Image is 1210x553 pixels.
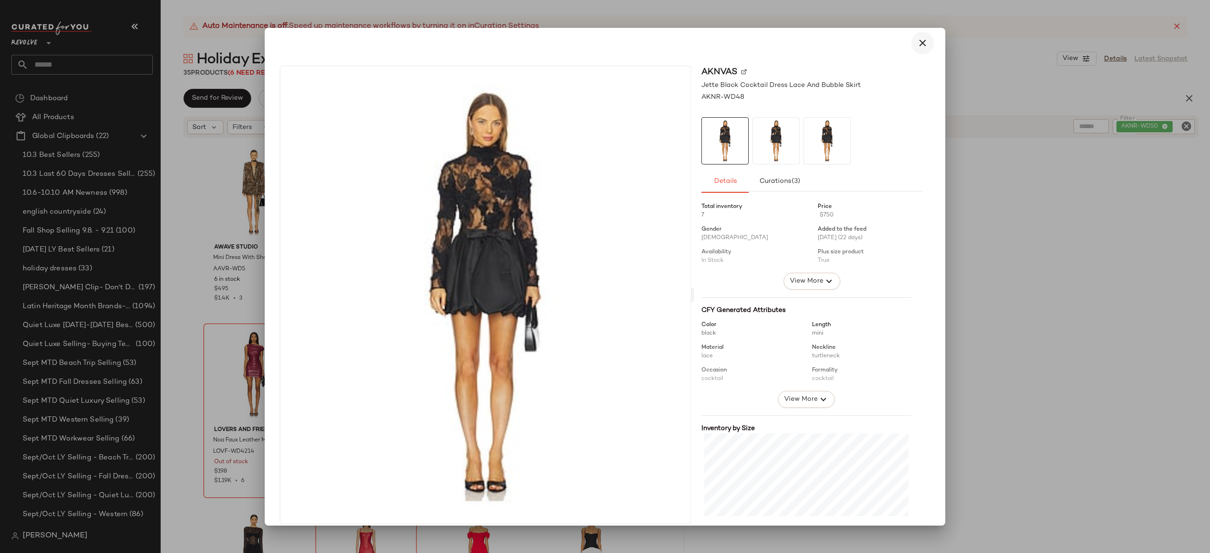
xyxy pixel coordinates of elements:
[701,305,911,315] div: CFY Generated Attributes
[753,118,799,164] img: AKNR-WD48_V1.jpg
[804,118,850,164] img: AKNR-WD48_V1.jpg
[791,178,800,185] span: (3)
[701,80,861,90] span: Jette Black Cocktail Dress Lace And Bubble Skirt
[701,423,911,433] div: Inventory by Size
[759,178,800,185] span: Curations
[784,273,840,290] button: View More
[778,391,835,408] button: View More
[701,92,744,102] span: AKNR-WD48
[713,178,736,185] span: Details
[280,66,691,524] img: AKNR-WD48_V1.jpg
[701,66,737,78] span: AKNVAS
[702,118,748,164] img: AKNR-WD48_V1.jpg
[789,276,823,287] span: View More
[741,69,747,75] img: svg%3e
[784,394,818,405] span: View More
